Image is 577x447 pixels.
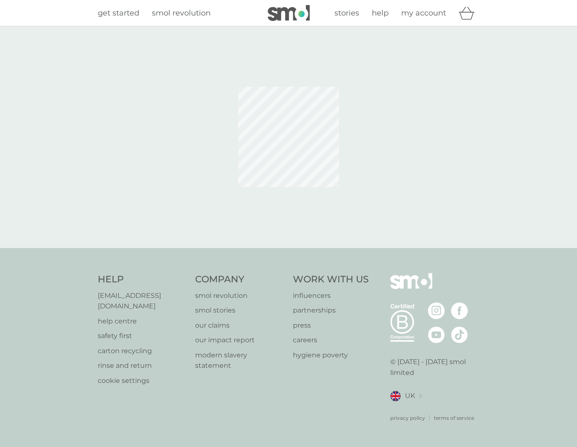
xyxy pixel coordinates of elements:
[98,7,139,19] a: get started
[293,305,369,316] a: partnerships
[390,414,425,422] a: privacy policy
[98,273,187,286] h4: Help
[195,273,285,286] h4: Company
[390,391,401,401] img: UK flag
[428,302,445,319] img: visit the smol Instagram page
[405,390,415,401] span: UK
[401,8,446,18] span: my account
[98,360,187,371] a: rinse and return
[372,7,389,19] a: help
[334,8,359,18] span: stories
[401,7,446,19] a: my account
[152,7,211,19] a: smol revolution
[98,331,187,341] a: safety first
[98,375,187,386] a: cookie settings
[334,7,359,19] a: stories
[195,350,285,371] a: modern slavery statement
[268,5,310,21] img: smol
[293,320,369,331] a: press
[434,414,474,422] a: terms of service
[195,290,285,301] a: smol revolution
[451,302,468,319] img: visit the smol Facebook page
[293,350,369,361] a: hygiene poverty
[390,357,480,378] p: © [DATE] - [DATE] smol limited
[195,305,285,316] a: smol stories
[152,8,211,18] span: smol revolution
[390,273,432,302] img: smol
[419,394,422,398] img: select a new location
[98,316,187,327] a: help centre
[451,326,468,343] img: visit the smol Tiktok page
[428,326,445,343] img: visit the smol Youtube page
[459,5,480,21] div: basket
[195,335,285,346] a: our impact report
[293,290,369,301] a: influencers
[372,8,389,18] span: help
[98,8,139,18] span: get started
[98,346,187,357] a: carton recycling
[98,290,187,312] a: [EMAIL_ADDRESS][DOMAIN_NAME]
[293,335,369,346] a: careers
[293,273,369,286] h4: Work With Us
[195,320,285,331] a: our claims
